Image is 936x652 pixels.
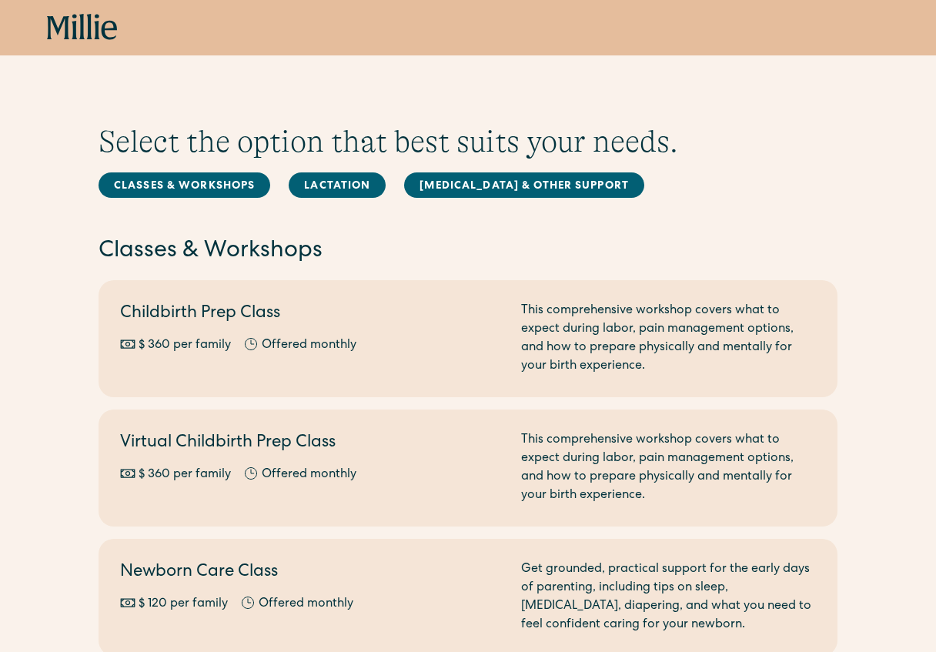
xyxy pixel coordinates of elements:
[99,280,837,397] a: Childbirth Prep Class$ 360 per familyOffered monthlyThis comprehensive workshop covers what to ex...
[521,302,816,376] div: This comprehensive workshop covers what to expect during labor, pain management options, and how ...
[120,431,503,456] h2: Virtual Childbirth Prep Class
[139,595,228,614] div: $ 120 per family
[262,336,356,355] div: Offered monthly
[139,336,231,355] div: $ 360 per family
[521,431,816,505] div: This comprehensive workshop covers what to expect during labor, pain management options, and how ...
[99,172,270,198] a: Classes & Workshops
[99,410,837,527] a: Virtual Childbirth Prep Class$ 360 per familyOffered monthlyThis comprehensive workshop covers wh...
[289,172,386,198] a: Lactation
[262,466,356,484] div: Offered monthly
[120,302,503,327] h2: Childbirth Prep Class
[120,560,503,586] h2: Newborn Care Class
[521,560,816,634] div: Get grounded, practical support for the early days of parenting, including tips on sleep, [MEDICA...
[99,236,837,268] h2: Classes & Workshops
[404,172,644,198] a: [MEDICAL_DATA] & Other Support
[139,466,231,484] div: $ 360 per family
[259,595,353,614] div: Offered monthly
